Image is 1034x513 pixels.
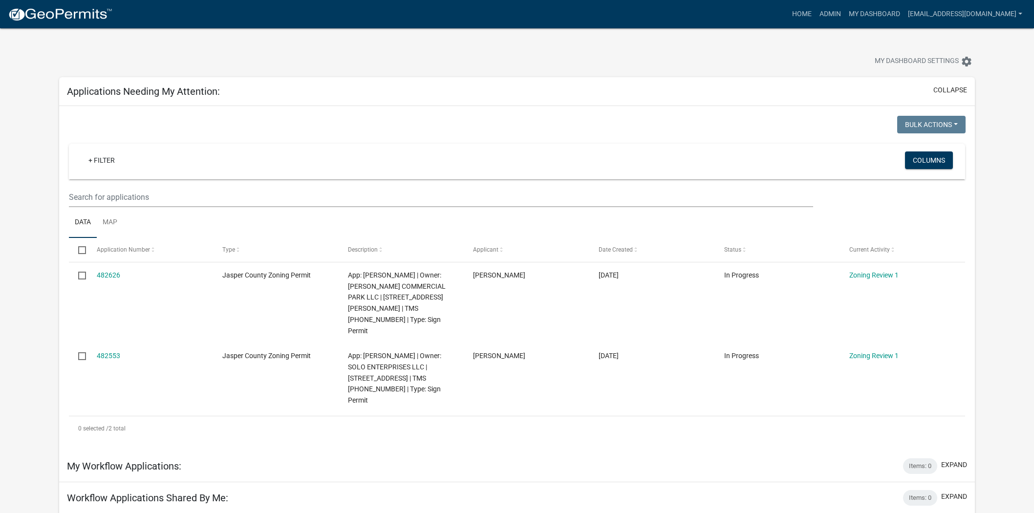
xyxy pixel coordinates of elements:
[67,85,220,97] h5: Applications Needing My Attention:
[473,352,525,360] span: Taylor Halpin
[904,5,1026,23] a: [EMAIL_ADDRESS][DOMAIN_NAME]
[961,56,972,67] i: settings
[875,56,959,67] span: My Dashboard Settings
[222,246,235,253] span: Type
[97,352,120,360] a: 482553
[81,151,123,169] a: + Filter
[714,238,840,261] datatable-header-cell: Status
[87,238,213,261] datatable-header-cell: Application Number
[348,246,378,253] span: Description
[903,458,937,474] div: Items: 0
[905,151,953,169] button: Columns
[933,85,967,95] button: collapse
[97,207,123,238] a: Map
[724,271,759,279] span: In Progress
[724,352,759,360] span: In Progress
[589,238,715,261] datatable-header-cell: Date Created
[97,271,120,279] a: 482626
[849,271,899,279] a: Zoning Review 1
[903,490,937,506] div: Items: 0
[845,5,904,23] a: My Dashboard
[840,238,966,261] datatable-header-cell: Current Activity
[67,492,228,504] h5: Workflow Applications Shared By Me:
[78,425,108,432] span: 0 selected /
[464,238,589,261] datatable-header-cell: Applicant
[97,246,150,253] span: Application Number
[473,271,525,279] span: Taylor Halpin
[867,52,980,71] button: My Dashboard Settingssettings
[69,238,87,261] datatable-header-cell: Select
[473,246,498,253] span: Applicant
[599,246,633,253] span: Date Created
[69,207,97,238] a: Data
[849,352,899,360] a: Zoning Review 1
[222,271,311,279] span: Jasper County Zoning Permit
[59,106,975,450] div: collapse
[788,5,816,23] a: Home
[69,416,965,441] div: 2 total
[222,352,311,360] span: Jasper County Zoning Permit
[941,492,967,502] button: expand
[213,238,339,261] datatable-header-cell: Type
[897,116,966,133] button: Bulk Actions
[69,187,814,207] input: Search for applications
[67,460,181,472] h5: My Workflow Applications:
[348,352,441,404] span: App: Taylor Halpin | Owner: SOLO ENTERPRISES LLC | 300-36 NEW RIVER PKWY | TMS 067-01-00-075 | Ty...
[348,271,446,335] span: App: Taylor Halpin | Owner: JENKINS COMMERCIAL PARK LLC | 1495 JENKINS AVE | TMS 040-13-02-001 | ...
[338,238,464,261] datatable-header-cell: Description
[816,5,845,23] a: Admin
[849,246,890,253] span: Current Activity
[724,246,741,253] span: Status
[941,460,967,470] button: expand
[599,352,619,360] span: 09/23/2025
[599,271,619,279] span: 09/23/2025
